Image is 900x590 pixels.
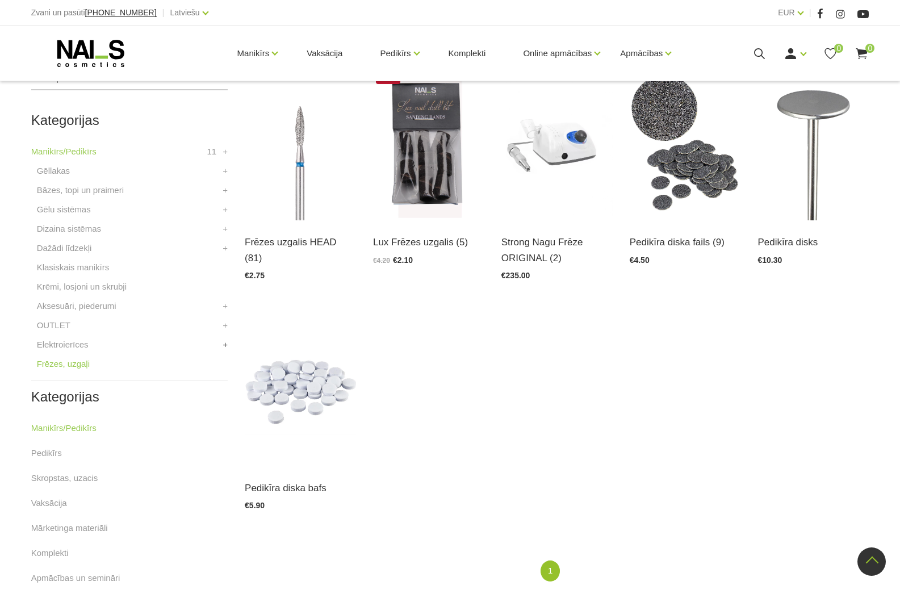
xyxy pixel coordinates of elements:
a: Skropstas, uzacis [31,471,98,485]
a: + [223,222,228,236]
a: OUTLET [37,319,70,332]
a: 0 [823,47,838,61]
img: SDC-15(coarse)) - #100 - Pedikīra diska faili 100griti, Ø 15mm SDC-15(medium) - #180 - Pedikīra d... [630,68,741,220]
a: Latviešu [170,6,200,19]
a: 0 [855,47,869,61]
span: 0 [834,44,843,53]
a: Bāzes, topi un praimeri [37,183,124,197]
span: €4.20 [373,257,390,265]
a: Frēzes uzgalis HEAD (81) [245,235,356,265]
a: + [223,203,228,216]
a: + [223,241,228,255]
a: Pedikīra diska fails (9) [630,235,741,250]
a: + [223,319,228,332]
a: Pedikīrs [31,446,62,460]
nav: catalog-product-list [245,560,869,581]
a: Dizaina sistēmas [37,222,101,236]
img: SDF-15 - #400 - Pedikīra diska bafs 400griti, Ø 15mmSDF-20 - #400 - Pedikīra diska bafs 400grit, ... [245,313,356,466]
a: Manikīrs [237,31,270,76]
a: Vaksācija [298,26,351,81]
a: Pedikīrs [380,31,411,76]
span: €2.75 [245,271,265,280]
a: Aksesuāri, piederumi [37,299,116,313]
a: Komplekti [439,26,495,81]
a: Manikīrs/Pedikīrs [31,145,97,158]
span: | [162,6,165,20]
span: [PHONE_NUMBER] [85,8,157,17]
a: + [223,145,228,158]
img: (SDM-15) - Pedikīra disks Ø 15mm (SDM-20) - Pedikīra disks Ø 20mm(SDM-25) - Pedikīra disks Ø 25mm... [758,68,869,220]
a: Pedikīra disks [758,235,869,250]
a: Strong Nagu Frēze ORIGINAL (2) [501,235,613,265]
span: €2.10 [393,256,413,265]
a: Elektroierīces [37,338,89,352]
a: EUR [778,6,795,19]
span: €10.30 [758,256,782,265]
a: Manikīrs/Pedikīrs [31,421,97,435]
span: €4.50 [630,256,650,265]
a: Krēmi, losjoni un skrubji [37,280,127,294]
span: 0 [865,44,874,53]
a: Klasiskais manikīrs [37,261,110,274]
a: + [223,164,228,178]
img: Frēzes uzgaļi ātrai un efektīvai gēla un gēllaku noņemšanai, aparāta manikīra un aparāta pedikīra... [373,68,484,220]
div: Zvani un pasūti [31,6,157,20]
span: | [809,6,811,20]
a: Gēllakas [37,164,70,178]
a: Gēlu sistēmas [37,203,91,216]
img: Frēzes uzgaļi ātrai un efektīvai gēla un gēllaku noņemšanai, aparāta manikīra un aparāta pedikīra... [245,68,356,220]
span: €235.00 [501,271,530,280]
a: [PHONE_NUMBER] [85,9,157,17]
img: Frēzes iekārta Strong 210/105L līdz 40 000 apgr. bez pedālis ― profesionāla ierīce aparāta manikī... [501,68,613,220]
a: + [223,338,228,352]
a: Vaksācija [31,496,67,510]
h2: Kategorijas [31,390,228,404]
a: Mārketinga materiāli [31,521,108,535]
h2: Kategorijas [31,113,228,128]
a: Komplekti [31,546,69,560]
a: Online apmācības [523,31,592,76]
a: 1 [541,560,560,581]
a: Apmācības un semināri [31,571,120,585]
a: + [223,183,228,197]
a: Dažādi līdzekļi [37,241,92,255]
a: Frēzes, uzgaļi [37,357,90,371]
a: + [223,299,228,313]
a: Apmācības [620,31,663,76]
span: 11 [207,145,216,158]
a: Pedikīra diska bafs [245,480,356,496]
a: Lux Frēzes uzgalis (5) [373,235,484,250]
span: €5.90 [245,501,265,510]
